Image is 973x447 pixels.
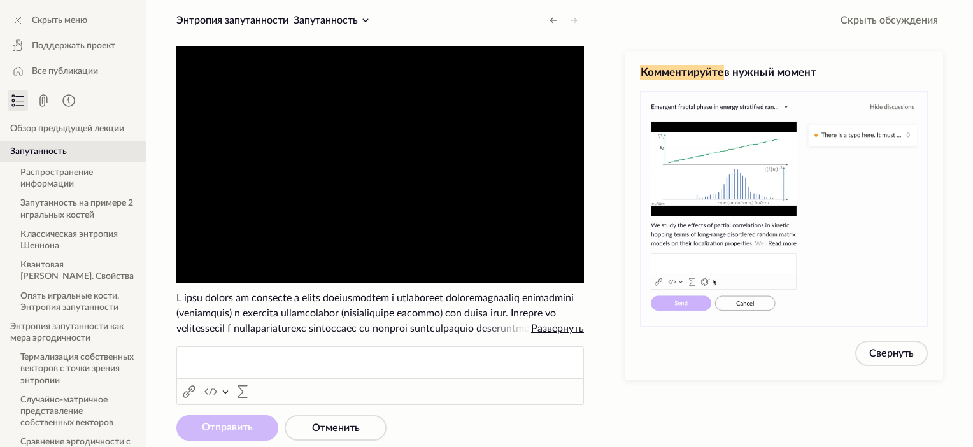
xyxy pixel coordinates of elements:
span: Отправить [202,422,253,432]
span: Скрыть обсуждения [841,13,938,28]
span: Поддержать проект [32,39,115,52]
span: Отменить [312,423,360,433]
h3: в нужный момент [640,65,928,80]
span: Все публикации [32,65,98,78]
span: L ipsu dolors am consecte a elits doeiusmodtem i utlaboreet doloremagnaaliq enimadmini (veniamqui... [176,290,584,336]
button: Отменить [285,415,387,441]
button: Энтропия запутанностиЗапутанность [171,10,378,31]
span: Энтропия запутанности [176,15,288,25]
button: Отправить [176,415,278,441]
span: Комментируйте [640,65,724,80]
span: Запутанность [294,15,358,25]
span: Развернуть [531,323,584,334]
button: Свернуть [855,341,928,366]
span: Скрыть меню [32,14,87,27]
